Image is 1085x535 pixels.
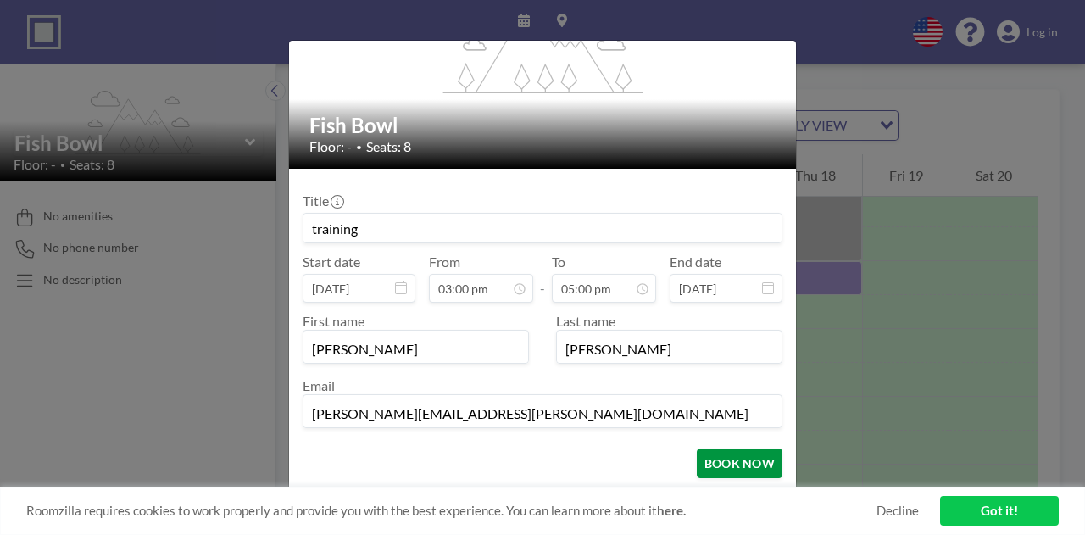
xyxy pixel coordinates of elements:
label: End date [670,254,721,270]
span: • [356,141,362,153]
span: Floor: - [309,138,352,155]
label: To [552,254,565,270]
span: Roomzilla requires cookies to work properly and provide you with the best experience. You can lea... [26,503,876,519]
label: First name [303,313,364,329]
input: First name [303,334,528,363]
a: Decline [876,503,919,519]
label: Title [303,192,342,209]
label: Last name [556,313,615,329]
input: Last name [557,334,782,363]
input: Guest reservation [303,214,782,242]
h2: Fish Bowl [309,113,777,138]
label: From [429,254,460,270]
input: Email [303,398,782,427]
a: here. [657,503,686,518]
label: Start date [303,254,360,270]
label: Email [303,377,335,393]
span: Seats: 8 [366,138,411,155]
span: - [540,259,545,297]
button: BOOK NOW [697,449,782,478]
a: Got it! [940,496,1059,526]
